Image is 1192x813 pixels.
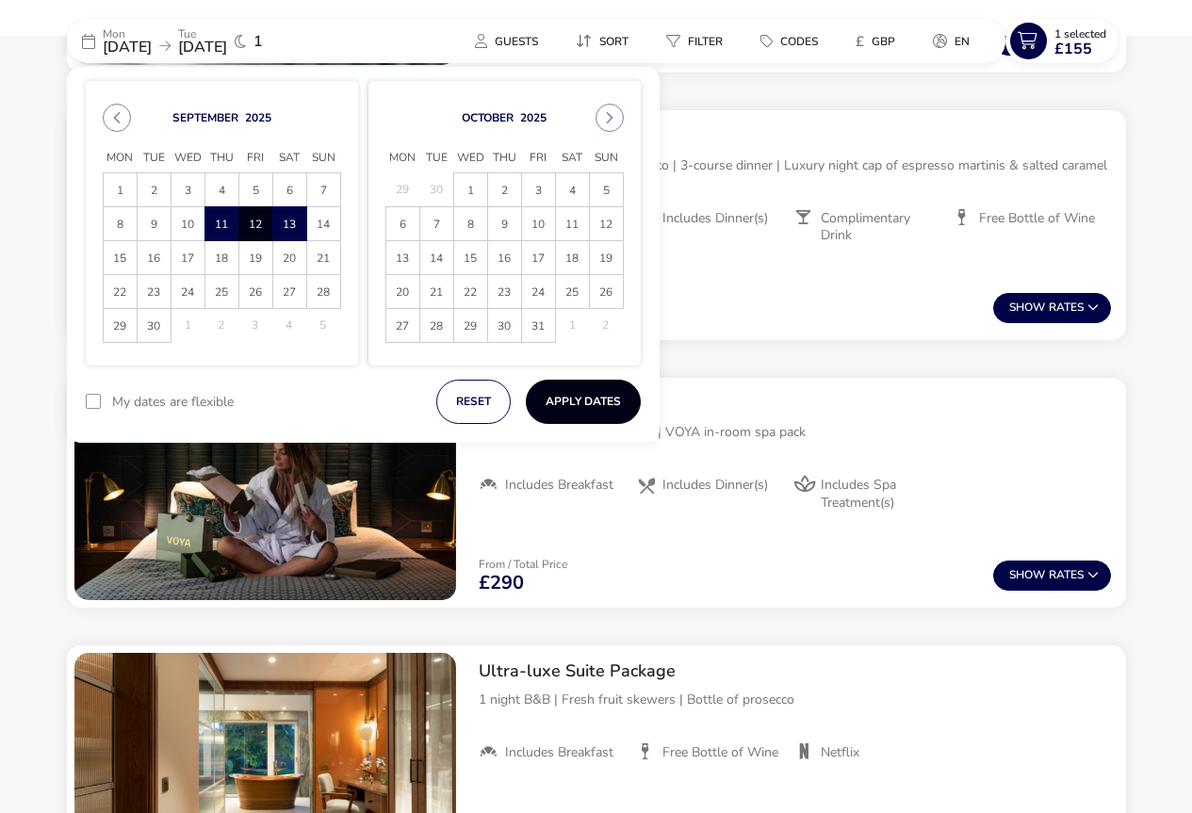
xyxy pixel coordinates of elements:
td: 12 [589,207,623,241]
span: Includes Dinner(s) [662,210,768,227]
span: Complimentary Drink [821,210,938,244]
td: 2 [487,173,521,207]
td: 9 [487,207,521,241]
td: 16 [137,241,171,275]
span: 7 [308,174,339,207]
p: Tue [178,28,227,40]
span: 21 [308,242,339,275]
td: 6 [385,207,419,241]
td: 1 [171,309,204,343]
span: 12 [591,208,622,241]
naf-pibe-menu-bar-item: Codes [745,27,841,55]
span: 28 [421,310,452,343]
span: 10 [523,208,554,241]
span: 3 [523,174,554,207]
span: Thu [204,144,238,172]
button: Choose Year [245,110,271,125]
td: 22 [103,275,137,309]
button: Sort [561,27,644,55]
td: 12 [238,207,272,241]
span: 5 [240,174,271,207]
button: Next Month [596,104,624,132]
td: 26 [238,275,272,309]
span: 29 [455,310,486,343]
span: GBP [872,34,895,49]
td: 10 [521,207,555,241]
naf-pibe-menu-bar-item: Filter [651,27,745,55]
span: 25 [557,276,588,309]
span: 13 [387,242,418,275]
td: 1 [103,173,137,207]
naf-pibe-menu-bar-item: Sort [561,27,651,55]
span: 19 [591,242,622,275]
span: Sort [599,34,629,49]
button: Guests [460,27,553,55]
span: 22 [105,276,136,309]
span: 31 [523,310,554,343]
td: 14 [306,207,340,241]
span: Show [1009,301,1049,314]
span: 18 [206,242,237,275]
td: 25 [555,275,589,309]
span: 30 [139,310,170,343]
i: £ [856,32,864,51]
td: 22 [453,275,487,309]
span: 1 [105,174,136,207]
span: Codes [780,34,818,49]
td: 16 [487,241,521,275]
span: 1 Selected [1054,26,1106,41]
span: Includes Spa Treatment(s) [821,477,938,511]
td: 23 [487,275,521,309]
span: Includes Breakfast [505,744,613,761]
div: Mon[DATE]Tue[DATE]1 [67,19,350,63]
td: 19 [238,241,272,275]
td: 20 [272,241,306,275]
span: Filter [688,34,723,49]
span: Sun [589,144,623,172]
span: 24 [172,276,204,309]
span: 14 [308,208,339,241]
span: 17 [523,242,554,275]
td: 6 [272,173,306,207]
span: £155 [1054,41,1092,57]
span: 8 [455,208,486,241]
td: 11 [555,207,589,241]
span: Includes Breakfast [505,477,613,494]
span: 23 [489,276,520,309]
span: 26 [591,276,622,309]
span: 21 [421,276,452,309]
span: 1 [253,34,263,49]
td: 2 [204,309,238,343]
span: 1 [455,174,486,207]
span: Free Bottle of Wine [662,744,778,761]
span: 16 [489,242,520,275]
div: 1 / 1 [74,385,456,600]
span: £290 [479,574,524,593]
span: 17 [172,242,204,275]
span: en [955,34,970,49]
span: 7 [421,208,452,241]
button: Apply Dates [526,380,641,424]
span: Sun [306,144,340,172]
td: 18 [555,241,589,275]
td: 3 [521,173,555,207]
span: 13 [274,208,305,241]
td: 3 [238,309,272,343]
label: My dates are flexible [112,396,234,409]
div: Ultra-luxe Suite Package 1 night B&B | Fresh fruit skewers | Bottle of prosecco Includes Breakfas... [464,645,1126,777]
td: 5 [238,173,272,207]
td: 1 [555,309,589,343]
td: 8 [103,207,137,241]
button: en [918,27,985,55]
button: Filter [651,27,738,55]
p: 1 night B&B | Fresh fruit skewers | Bottle of prosecco [479,690,1111,709]
span: 26 [240,276,271,309]
span: 14 [421,242,452,275]
span: [DATE] [178,37,227,57]
span: 24 [523,276,554,309]
span: 2 [489,174,520,207]
td: 26 [589,275,623,309]
span: 10 [172,208,204,241]
naf-pibe-menu-bar-item: en [918,27,992,55]
button: Codes [745,27,833,55]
